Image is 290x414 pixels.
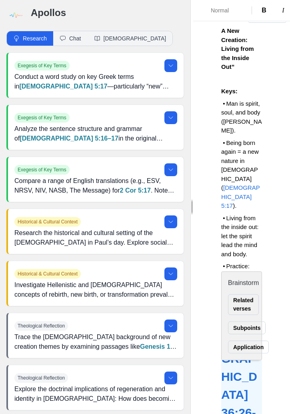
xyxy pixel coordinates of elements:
[221,100,262,134] span: Man is spirit, soul, and body ([PERSON_NAME]).
[228,278,255,288] p: Brainstorm
[19,83,107,90] a: [DEMOGRAPHIC_DATA] 5:17
[221,215,260,257] span: Living from the inside out: let the spirit lead the mind and body.
[14,72,177,91] p: Conduct a word study on key Greek terms in —particularly “new” (kainos), “creation” (ktisis), and...
[14,165,70,175] span: Exegesis of Key Terms
[233,202,236,209] span: ).
[88,31,173,46] button: [DEMOGRAPHIC_DATA]
[223,100,225,107] span: •
[14,217,81,227] span: Historical & Cultural Context
[14,124,177,143] p: Analyze the sentence structure and grammar of in the original language. Note the force of the con...
[250,374,280,404] iframe: Drift Widget Chat Controller
[14,373,68,383] span: Theological Reflection
[223,263,225,269] span: •
[196,3,248,18] button: Formatting Options
[221,263,259,315] span: Practice: train the spirit — Word, obedience, meditation, inner witness.
[255,4,273,17] button: Format Bold
[228,294,259,315] button: Related verses
[14,332,177,352] p: Trace the [DEMOGRAPHIC_DATA] background of new creation themes by examining passages like , (new ...
[53,31,88,46] button: Chat
[120,187,151,194] a: 2 Cor 5:17
[262,7,266,14] span: B
[14,228,177,247] p: Research the historical and cultural setting of the [DEMOGRAPHIC_DATA] in Paul’s day. Explore soc...
[223,215,225,221] span: •
[14,280,177,299] p: Investigate Hellenistic and [DEMOGRAPHIC_DATA] concepts of rebirth, new birth, or transformation ...
[221,139,260,191] span: Being born again = a new nature in [DEMOGRAPHIC_DATA] (
[228,322,266,334] button: Subpoints
[211,6,239,14] span: Normal
[223,139,225,146] span: •
[14,321,68,331] span: Theological Reflection
[221,184,260,209] a: [DEMOGRAPHIC_DATA] 5:17
[14,61,70,70] span: Exegesis of Key Terms
[20,135,118,142] a: [DEMOGRAPHIC_DATA] 5:16–17
[228,341,269,354] button: Application
[282,7,284,14] span: I
[14,176,177,195] p: Compare a range of English translations (e.g., ESV, NRSV, NIV, NASB, The Message) for . Note diff...
[7,31,53,46] button: Research
[14,113,70,123] span: Exegesis of Key Terms
[14,269,81,279] span: Historical & Cultural Context
[221,27,256,70] strong: A New Creation: Living from the Inside Out”
[6,6,24,24] img: logo
[31,6,184,19] h3: Apollos
[14,384,177,404] p: Explore the doctrinal implications of regeneration and identity in [DEMOGRAPHIC_DATA]: How does b...
[221,88,238,94] strong: Keys:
